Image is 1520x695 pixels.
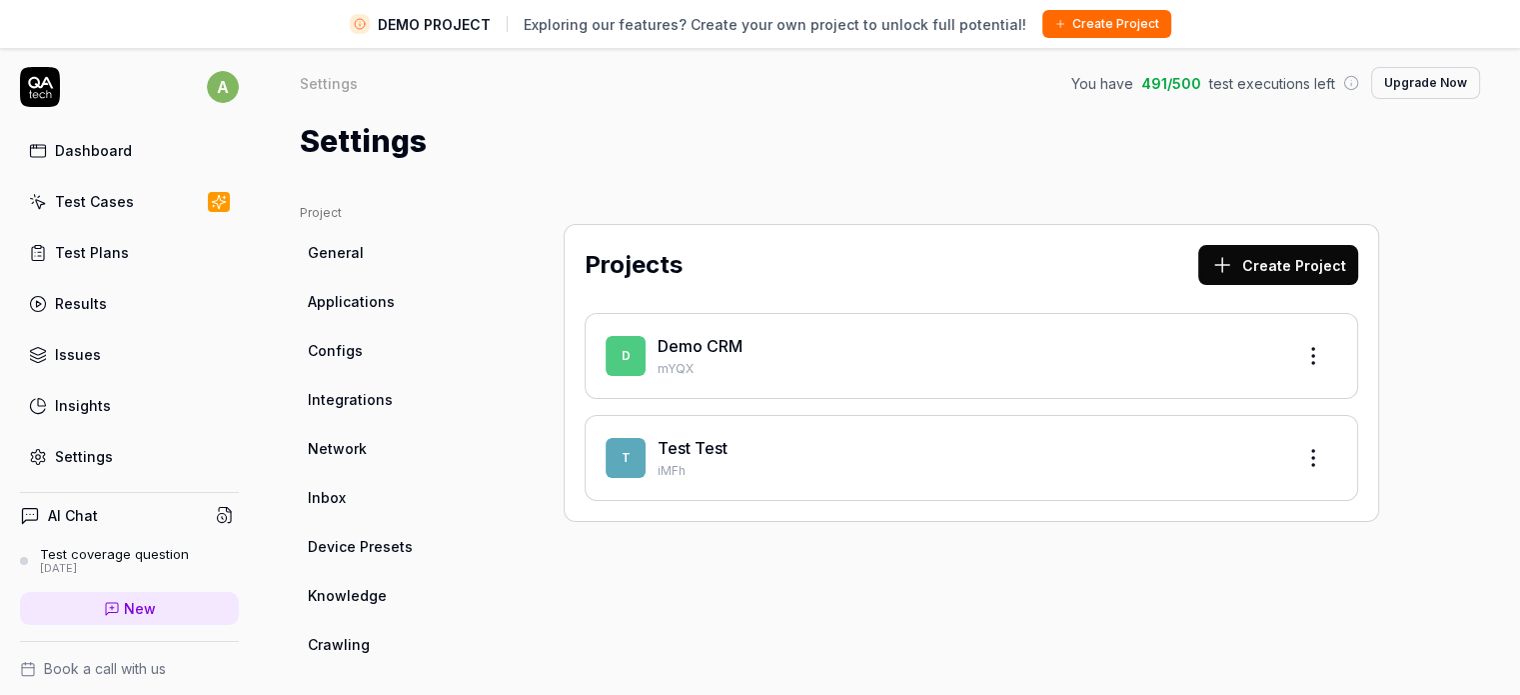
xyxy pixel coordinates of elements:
a: Configs [300,332,492,369]
button: Upgrade Now [1371,67,1480,99]
div: Test Cases [55,191,134,212]
a: Book a call with us [20,658,239,679]
a: General [300,234,492,271]
a: Results [20,284,239,323]
a: Settings [20,437,239,476]
a: Applications [300,283,492,320]
button: Create Project [1198,245,1358,285]
a: Integrations [300,381,492,418]
button: Create Project [1042,10,1171,38]
span: You have [1071,73,1133,94]
span: a [207,71,239,103]
span: test executions left [1209,73,1335,94]
button: a [207,67,239,107]
p: mYQX [658,360,1277,378]
div: Issues [55,344,101,365]
span: Inbox [308,487,346,508]
span: Exploring our features? Create your own project to unlock full potential! [524,14,1026,35]
span: New [124,598,156,619]
span: Crawling [308,634,370,655]
a: Crawling [300,626,492,663]
span: Book a call with us [44,658,166,679]
a: Device Presets [300,528,492,565]
div: [DATE] [40,562,189,576]
p: iMFh [658,462,1277,480]
a: Issues [20,335,239,374]
a: Network [300,430,492,467]
a: Test Cases [20,182,239,221]
a: Inbox [300,479,492,516]
h2: Projects [585,247,683,283]
a: Knowledge [300,577,492,614]
div: Insights [55,395,111,416]
span: Applications [308,291,395,312]
h1: Settings [300,119,427,164]
a: New [20,592,239,625]
span: Integrations [308,389,393,410]
div: Dashboard [55,140,132,161]
span: Configs [308,340,363,361]
h4: AI Chat [48,505,98,526]
span: Knowledge [308,585,387,606]
div: Project [300,204,492,222]
a: Test coverage question[DATE] [20,546,239,576]
div: Test Plans [55,242,129,263]
div: Settings [300,73,358,93]
a: Dashboard [20,131,239,170]
a: Demo CRM [658,336,743,356]
span: 491 / 500 [1141,73,1201,94]
a: Test Plans [20,233,239,272]
span: D [606,336,646,376]
span: General [308,242,364,263]
span: DEMO PROJECT [378,14,491,35]
div: Test coverage question [40,546,189,562]
span: T [606,438,646,478]
span: Device Presets [308,536,413,557]
span: Network [308,438,367,459]
a: Insights [20,386,239,425]
div: Settings [55,446,113,467]
a: Test Test [658,438,728,458]
div: Results [55,293,107,314]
